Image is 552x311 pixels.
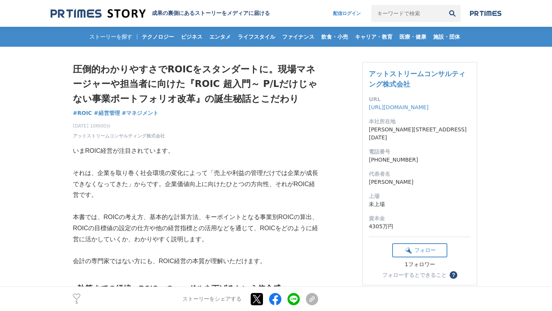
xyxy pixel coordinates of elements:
span: ？ [451,272,456,278]
span: エンタメ [206,33,234,40]
span: #ROIC [73,110,92,116]
button: 検索 [444,5,461,22]
a: テクノロジー [139,27,177,47]
span: 医療・健康 [396,33,429,40]
span: 施設・団体 [430,33,463,40]
dt: 代表者名 [369,170,471,178]
h2: 成果の裏側にあるストーリーをメディアに届ける [152,10,270,17]
a: #マネジメント [122,109,158,117]
a: ビジネス [178,27,205,47]
a: 成果の裏側にあるストーリーをメディアに届ける 成果の裏側にあるストーリーをメディアに届ける [51,8,270,19]
p: ストーリーをシェアする [182,296,242,303]
dt: 資本金 [369,214,471,223]
span: 飲食・小売 [318,33,351,40]
p: それは、企業を取り巻く社会環境の変化によって「売上や利益の管理だけでは企業が成長できなくなってきた」からです。企業価値向上に向けたひとつの方向性、それがROIC経営です。 [73,168,318,201]
span: テクノロジー [139,33,177,40]
a: ファイナンス [279,27,317,47]
span: #マネジメント [122,110,158,116]
p: いまROIC経営が注目されています。 [73,146,318,157]
div: フォローするとできること [382,272,447,278]
p: 本書では、ROICの考え方、基本的な計算方法、キーポイントとなる事業別ROICの算出、ROICの目標値の設定の仕方や他の経営指標との活用などを通じて、ROICをどのように経営に活かしていくか、わ... [73,212,318,245]
a: エンタメ [206,27,234,47]
strong: ● [73,284,77,293]
span: [DATE] 10時00分 [73,123,165,129]
input: キーワードで検索 [371,5,444,22]
p: 会計の専門家ではない方にも、ROIC経営の本質が理解いただけます。 [73,256,318,267]
a: 施設・団体 [430,27,463,47]
dd: [PERSON_NAME][STREET_ADDRESS][DATE] [369,126,471,142]
span: #経営管理 [94,110,120,116]
span: ファイナンス [279,33,317,40]
span: ビジネス [178,33,205,40]
p: 5 [73,301,80,304]
h1: 圧倒的わかりやすさでROICをスタンダートに。現場マネージャーや担当者に向けた『ROIC 超入門～ P/Lだけじゃない事業ポートフォリオ改革』の誕生秘話とこだわり [73,62,318,106]
dt: 電話番号 [369,148,471,156]
dd: [PERSON_NAME] [369,178,471,186]
a: 飲食・小売 [318,27,351,47]
a: 医療・健康 [396,27,429,47]
dt: 上場 [369,192,471,200]
h2: 執筆までの経緯：ROICへのハードルを下げるという使命感。 [73,282,318,295]
div: 1フォロワー [392,261,447,268]
img: prtimes [470,10,501,16]
span: ライフスタイル [235,33,278,40]
a: キャリア・教育 [352,27,396,47]
a: ライフスタイル [235,27,278,47]
dd: 4305万円 [369,223,471,231]
a: 配信ログイン [325,5,368,22]
dd: [PHONE_NUMBER] [369,156,471,164]
dt: 本社所在地 [369,118,471,126]
button: フォロー [392,243,447,257]
a: アットストリームコンサルティング株式会社 [73,133,165,139]
a: アットストリームコンサルティング株式会社 [369,70,465,88]
span: キャリア・教育 [352,33,396,40]
button: ？ [450,271,457,279]
a: #経営管理 [94,109,120,117]
a: [URL][DOMAIN_NAME] [369,104,429,110]
a: #ROIC [73,109,92,117]
dt: URL [369,95,471,103]
dd: 未上場 [369,200,471,208]
img: 成果の裏側にあるストーリーをメディアに届ける [51,8,146,19]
